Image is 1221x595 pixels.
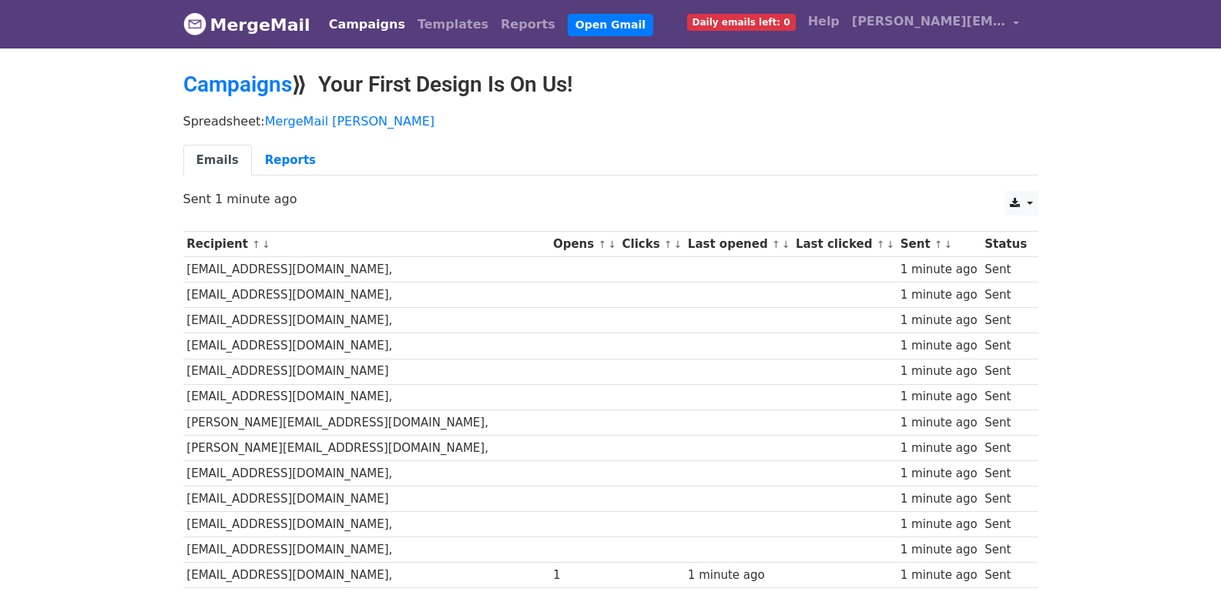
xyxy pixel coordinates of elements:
a: MergeMail [183,8,310,41]
td: [EMAIL_ADDRESS][DOMAIN_NAME] [183,359,550,384]
th: Last opened [684,232,792,257]
p: Spreadsheet: [183,113,1038,129]
div: 1 minute ago [901,516,978,533]
a: Reports [252,145,329,176]
th: Last clicked [792,232,897,257]
a: ↑ [664,239,673,250]
a: ↑ [252,239,260,250]
div: 1 minute ago [901,312,978,329]
div: 1 minute ago [901,440,978,457]
a: ↓ [674,239,683,250]
a: ↓ [262,239,270,250]
a: Help [802,6,846,37]
a: Emails [183,145,252,176]
td: [EMAIL_ADDRESS][DOMAIN_NAME], [183,308,550,333]
th: Sent [897,232,981,257]
a: Campaigns [183,72,292,97]
td: Sent [981,435,1030,460]
a: ↑ [598,239,606,250]
a: Reports [495,9,562,40]
a: ↓ [886,239,894,250]
a: [PERSON_NAME][EMAIL_ADDRESS][DOMAIN_NAME] [846,6,1026,42]
a: Open Gmail [568,14,653,36]
td: [PERSON_NAME][EMAIL_ADDRESS][DOMAIN_NAME], [183,435,550,460]
td: [EMAIL_ADDRESS][DOMAIN_NAME], [183,333,550,359]
div: 1 minute ago [901,567,978,584]
td: [EMAIL_ADDRESS][DOMAIN_NAME], [183,512,550,537]
td: Sent [981,308,1030,333]
div: 1 minute ago [901,286,978,304]
td: [EMAIL_ADDRESS][DOMAIN_NAME], [183,537,550,563]
div: 1 minute ago [901,541,978,559]
a: Templates [411,9,495,40]
td: Sent [981,512,1030,537]
td: Sent [981,282,1030,308]
a: ↓ [944,239,953,250]
td: [EMAIL_ADDRESS][DOMAIN_NAME] [183,486,550,512]
a: MergeMail [PERSON_NAME] [265,114,434,129]
th: Recipient [183,232,550,257]
div: 1 minute ago [901,465,978,483]
p: Sent 1 minute ago [183,191,1038,207]
td: Sent [981,409,1030,435]
div: 1 minute ago [901,388,978,406]
td: Sent [981,563,1030,588]
div: 1 minute ago [901,414,978,432]
a: ↑ [877,239,885,250]
th: Clicks [619,232,684,257]
div: 1 minute ago [688,567,788,584]
td: [EMAIL_ADDRESS][DOMAIN_NAME], [183,257,550,282]
td: [PERSON_NAME][EMAIL_ADDRESS][DOMAIN_NAME], [183,409,550,435]
a: ↑ [772,239,780,250]
span: [PERSON_NAME][EMAIL_ADDRESS][DOMAIN_NAME] [852,12,1006,31]
td: [EMAIL_ADDRESS][DOMAIN_NAME], [183,282,550,308]
td: Sent [981,257,1030,282]
a: ↓ [782,239,790,250]
a: Campaigns [323,9,411,40]
td: Sent [981,333,1030,359]
h2: ⟫ Your First Design Is On Us! [183,72,1038,98]
a: Daily emails left: 0 [681,6,802,37]
div: 1 minute ago [901,363,978,380]
span: Daily emails left: 0 [687,14,796,31]
td: Sent [981,486,1030,512]
th: Opens [549,232,619,257]
td: Sent [981,537,1030,563]
td: Sent [981,384,1030,409]
div: 1 minute ago [901,490,978,508]
td: Sent [981,460,1030,486]
td: Sent [981,359,1030,384]
td: [EMAIL_ADDRESS][DOMAIN_NAME], [183,384,550,409]
td: [EMAIL_ADDRESS][DOMAIN_NAME], [183,460,550,486]
a: ↓ [608,239,616,250]
div: 1 [553,567,615,584]
td: [EMAIL_ADDRESS][DOMAIN_NAME], [183,563,550,588]
div: 1 minute ago [901,261,978,279]
div: 1 minute ago [901,337,978,355]
a: ↑ [934,239,943,250]
img: MergeMail logo [183,12,206,35]
th: Status [981,232,1030,257]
